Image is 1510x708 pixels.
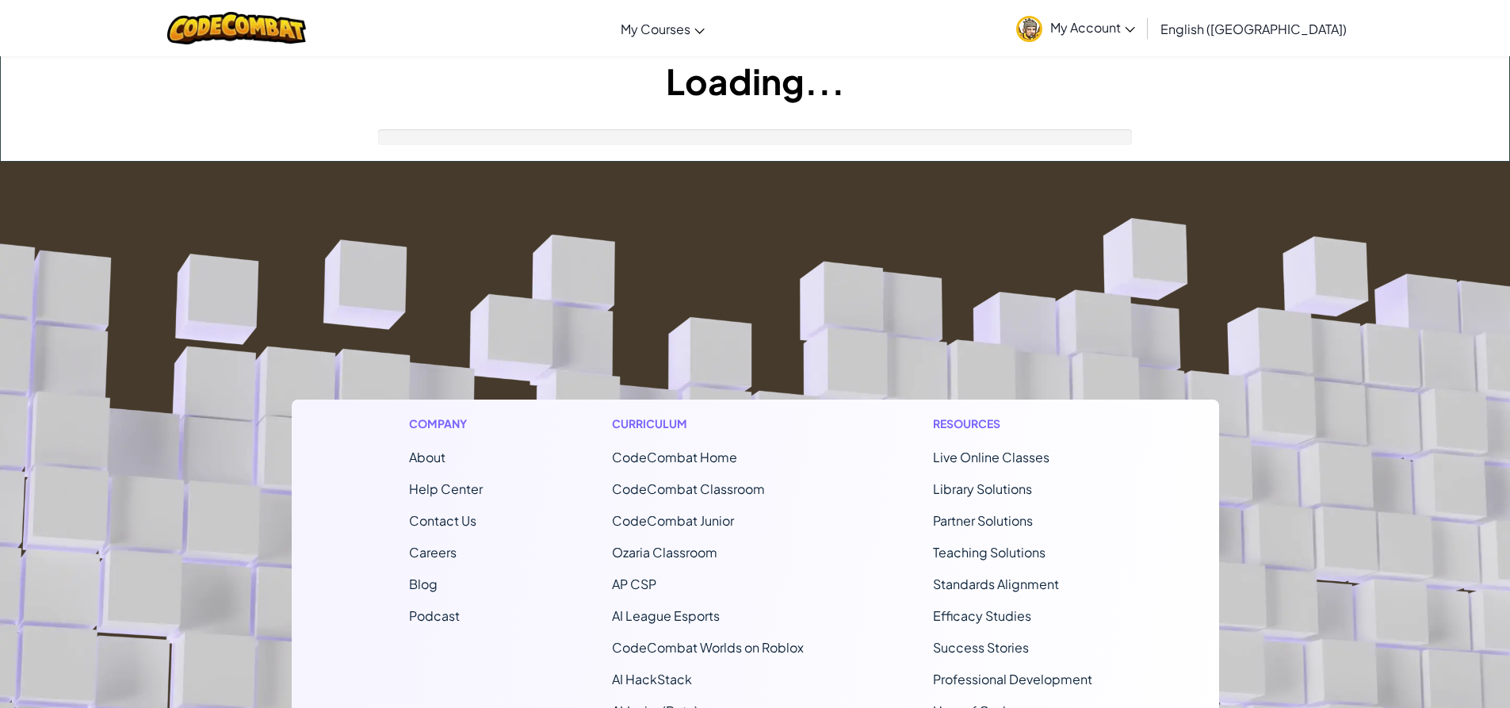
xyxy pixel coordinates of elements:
[933,449,1049,465] a: Live Online Classes
[621,21,690,37] span: My Courses
[933,671,1092,687] a: Professional Development
[612,544,717,561] a: Ozaria Classroom
[1016,16,1042,42] img: avatar
[612,512,734,529] a: CodeCombat Junior
[933,576,1059,592] a: Standards Alignment
[1153,7,1355,50] a: English ([GEOGRAPHIC_DATA])
[409,607,460,624] a: Podcast
[409,544,457,561] a: Careers
[612,576,656,592] a: AP CSP
[1160,21,1347,37] span: English ([GEOGRAPHIC_DATA])
[409,480,483,497] a: Help Center
[933,512,1033,529] a: Partner Solutions
[612,671,692,687] a: AI HackStack
[613,7,713,50] a: My Courses
[409,512,476,529] span: Contact Us
[409,576,438,592] a: Blog
[167,12,306,44] img: CodeCombat logo
[933,544,1046,561] a: Teaching Solutions
[933,607,1031,624] a: Efficacy Studies
[1008,3,1143,53] a: My Account
[612,607,720,624] a: AI League Esports
[612,480,765,497] a: CodeCombat Classroom
[409,449,445,465] a: About
[1050,19,1135,36] span: My Account
[612,639,804,656] a: CodeCombat Worlds on Roblox
[933,639,1029,656] a: Success Stories
[612,449,737,465] span: CodeCombat Home
[933,415,1102,432] h1: Resources
[933,480,1032,497] a: Library Solutions
[612,415,804,432] h1: Curriculum
[409,415,483,432] h1: Company
[1,56,1509,105] h1: Loading...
